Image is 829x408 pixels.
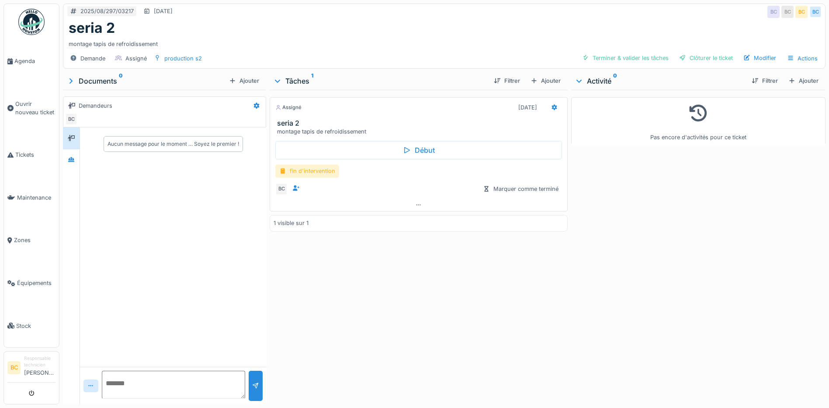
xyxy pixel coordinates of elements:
[24,355,55,380] li: [PERSON_NAME]
[518,103,537,112] div: [DATE]
[575,76,745,86] div: Activité
[275,165,339,177] div: fin d'intervention
[577,101,820,142] div: Pas encore d'activités pour ce ticket
[108,140,239,148] div: Aucun message pour le moment … Soyez le premier !
[275,141,562,159] div: Début
[15,151,55,159] span: Tickets
[479,183,562,195] div: Marquer comme terminé
[4,83,59,134] a: Ouvrir nouveau ticket
[277,127,564,136] div: montage tapis de refroidissement
[69,36,820,48] div: montage tapis de refroidissement
[17,193,55,202] span: Maintenance
[311,76,313,86] sup: 1
[18,9,45,35] img: Badge_color-CXgf-gQk.svg
[275,104,302,111] div: Assigné
[4,262,59,305] a: Équipements
[740,52,780,64] div: Modifier
[24,355,55,369] div: Responsable technicien
[767,6,780,18] div: BC
[613,76,617,86] sup: 0
[80,54,105,63] div: Demande
[7,355,55,383] a: BC Responsable technicien[PERSON_NAME]
[795,6,808,18] div: BC
[4,304,59,347] a: Stock
[273,76,487,86] div: Tâches
[274,219,309,227] div: 1 visible sur 1
[125,54,147,63] div: Assigné
[80,7,134,15] div: 2025/08/297/03217
[225,75,263,87] div: Ajouter
[164,54,202,63] div: production s2
[16,322,55,330] span: Stock
[14,236,55,244] span: Zones
[65,113,77,125] div: BC
[748,75,781,87] div: Filtrer
[7,361,21,374] li: BC
[66,76,225,86] div: Documents
[809,6,822,18] div: BC
[4,134,59,176] a: Tickets
[4,40,59,83] a: Agenda
[15,100,55,116] span: Ouvrir nouveau ticket
[490,75,524,87] div: Filtrer
[579,52,672,64] div: Terminer & valider les tâches
[4,176,59,219] a: Maintenance
[154,7,173,15] div: [DATE]
[14,57,55,65] span: Agenda
[79,102,112,110] div: Demandeurs
[275,183,288,195] div: BC
[69,20,115,36] h1: seria 2
[4,219,59,262] a: Zones
[119,76,123,86] sup: 0
[781,6,794,18] div: BC
[17,279,55,287] span: Équipements
[676,52,736,64] div: Clôturer le ticket
[785,75,822,87] div: Ajouter
[527,75,564,87] div: Ajouter
[783,52,822,65] div: Actions
[277,119,564,127] h3: seria 2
